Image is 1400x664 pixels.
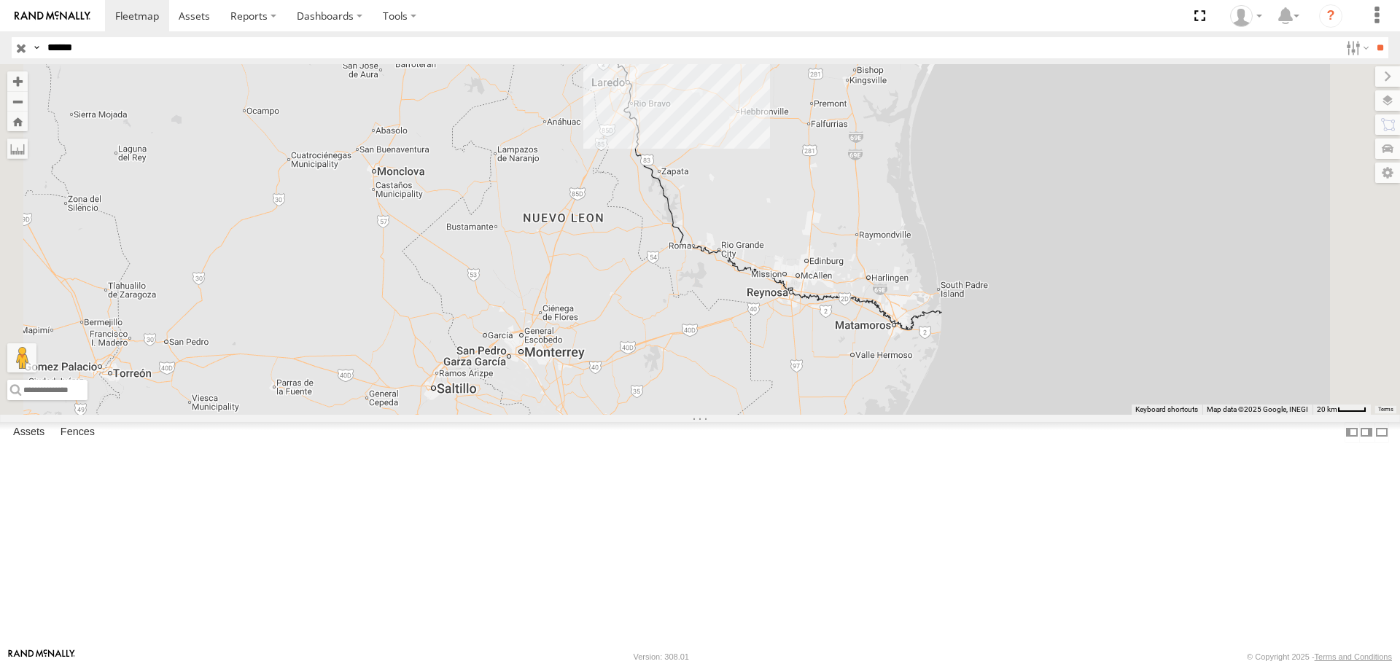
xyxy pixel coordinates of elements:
[634,652,689,661] div: Version: 308.01
[1340,37,1372,58] label: Search Filter Options
[1317,405,1337,413] span: 20 km
[6,423,52,443] label: Assets
[1345,422,1359,443] label: Dock Summary Table to the Left
[8,649,75,664] a: Visit our Website
[1225,5,1267,27] div: Caseta Laredo TX
[1319,4,1342,28] i: ?
[1375,163,1400,183] label: Map Settings
[1247,652,1392,661] div: © Copyright 2025 -
[7,112,28,131] button: Zoom Home
[7,138,28,159] label: Measure
[1312,405,1371,415] button: Map Scale: 20 km per 36 pixels
[1315,652,1392,661] a: Terms and Conditions
[7,71,28,91] button: Zoom in
[15,11,90,21] img: rand-logo.svg
[1374,422,1389,443] label: Hide Summary Table
[7,91,28,112] button: Zoom out
[1378,406,1393,412] a: Terms (opens in new tab)
[1135,405,1198,415] button: Keyboard shortcuts
[1359,422,1374,443] label: Dock Summary Table to the Right
[1207,405,1308,413] span: Map data ©2025 Google, INEGI
[7,343,36,372] button: Drag Pegman onto the map to open Street View
[31,37,42,58] label: Search Query
[53,423,102,443] label: Fences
